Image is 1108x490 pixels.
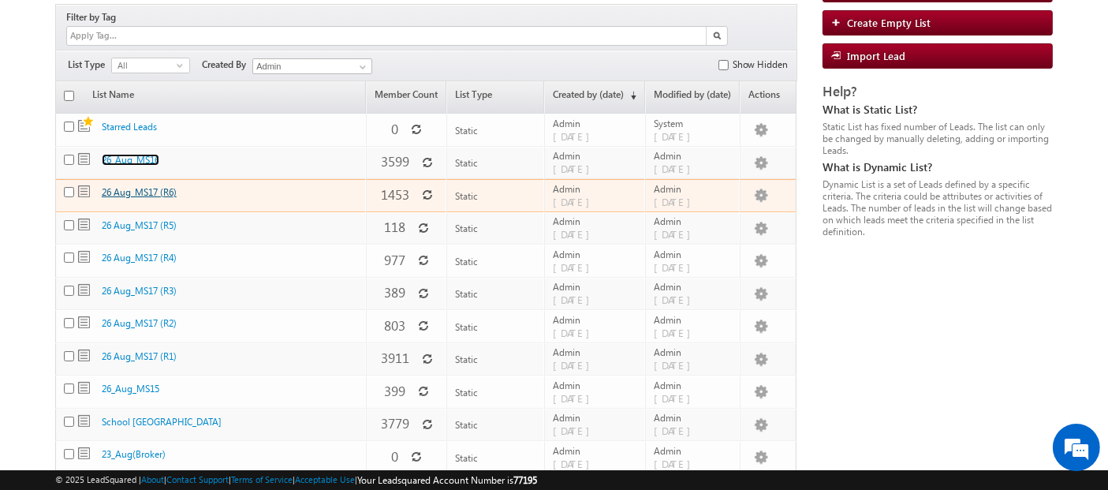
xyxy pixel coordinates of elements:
[654,215,733,227] span: Admin
[391,447,398,466] span: 0
[68,58,111,72] span: List Type
[351,59,371,75] a: Show All Items
[654,195,699,208] span: [DATE]
[654,281,733,293] span: Admin
[78,219,90,230] span: Static
[384,251,405,269] span: 977
[654,260,699,274] span: [DATE]
[553,445,638,457] span: Admin
[102,186,177,198] a: 26 Aug_MS17 (R6)
[553,195,598,208] span: [DATE]
[455,157,478,169] span: Static
[823,121,1053,156] div: Static List has fixed number of Leads. The list can only be changed by manually deleting, adding ...
[381,414,409,432] span: 3779
[357,474,537,486] span: Your Leadsquared Account Number is
[78,415,90,427] span: Static
[553,412,638,424] span: Admin
[391,120,398,138] span: 0
[553,249,638,260] span: Admin
[381,152,409,170] span: 3599
[384,316,405,335] span: 803
[831,17,847,27] img: add_icon.png
[553,314,638,326] span: Admin
[367,83,446,113] a: Member Count
[553,215,638,227] span: Admin
[654,183,733,195] span: Admin
[553,118,638,129] span: Admin
[654,293,699,306] span: [DATE]
[553,346,638,358] span: Admin
[654,129,699,143] span: [DATE]
[513,474,537,486] span: 77195
[102,416,222,428] a: School [GEOGRAPHIC_DATA]
[553,183,638,195] span: Admin
[384,283,405,301] span: 389
[646,83,739,113] a: Modified by (date)
[102,252,177,264] a: 26 Aug_MS17 (R4)
[654,457,699,470] span: [DATE]
[102,154,159,166] a: 26_Aug_MS16
[624,89,636,102] span: (sorted descending)
[823,43,1053,69] a: Import Lead
[78,185,90,197] span: Static
[553,457,598,470] span: [DATE]
[78,316,90,328] span: Static
[847,49,905,62] span: Import Lead
[69,29,162,43] input: Apply Tag...
[823,84,1053,99] div: Help?
[553,260,598,274] span: [DATE]
[654,249,733,260] span: Admin
[553,150,638,162] span: Admin
[831,50,847,60] img: import_icon.png
[112,58,177,73] span: All
[553,281,638,293] span: Admin
[741,83,796,113] span: Actions
[231,474,293,484] a: Terms of Service
[455,223,478,234] span: Static
[455,419,478,431] span: Static
[654,227,699,241] span: [DATE]
[384,382,405,400] span: 399
[177,62,189,69] span: select
[78,382,90,394] span: Static
[102,350,177,362] a: 26 Aug_MS17 (R1)
[66,9,121,26] div: Filter by Tag
[84,83,142,113] a: List Name
[447,83,544,113] a: List Type
[202,58,252,72] span: Created By
[553,162,598,175] span: [DATE]
[455,288,478,300] span: Static
[553,129,598,143] span: [DATE]
[713,32,721,39] img: Search
[102,219,177,231] a: 26 Aug_MS17 (R5)
[654,358,699,372] span: [DATE]
[654,412,733,424] span: Admin
[823,160,1053,174] div: What is Dynamic List?
[654,380,733,391] span: Admin
[553,391,598,405] span: [DATE]
[78,284,90,296] span: Static
[141,474,164,484] a: About
[102,317,177,329] a: 26 Aug_MS17 (R2)
[823,103,1053,117] div: What is Static List?
[654,150,733,162] span: Admin
[455,353,478,365] span: Static
[847,16,931,29] span: Create Empty List
[78,251,90,263] span: Static
[823,178,1053,238] div: Dynamic List is a set of Leads defined by a specific criteria. The criteria could be attributes o...
[102,121,157,133] a: Starred Leads
[78,114,95,132] span: Static
[455,387,478,398] span: Static
[654,445,733,457] span: Admin
[654,314,733,326] span: Admin
[654,391,699,405] span: [DATE]
[545,83,644,113] a: Created by (date)(sorted descending)
[553,380,638,391] span: Admin
[654,346,733,358] span: Admin
[455,321,478,333] span: Static
[64,91,74,101] input: Check all records
[553,227,598,241] span: [DATE]
[166,474,229,484] a: Contact Support
[78,447,90,459] span: Static
[252,58,372,74] input: Type to Search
